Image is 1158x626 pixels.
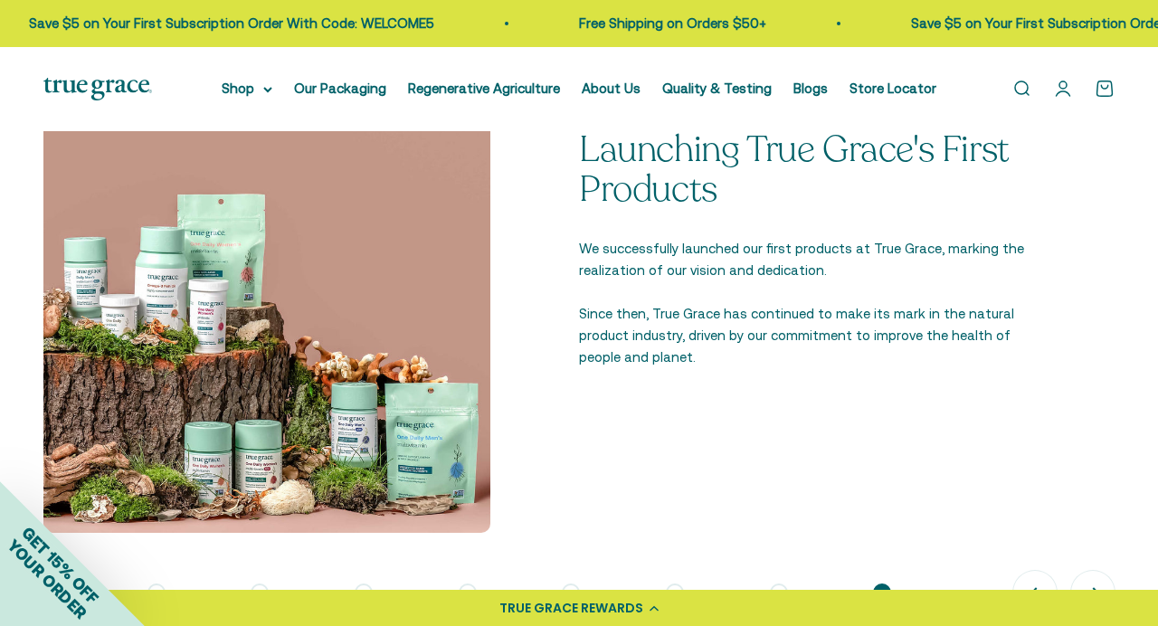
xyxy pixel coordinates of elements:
[579,238,1026,281] p: We successfully launched our first products at True Grace, marking the realization of our vision ...
[662,81,772,96] a: Quality & Testing
[579,129,1026,209] p: Launching True Grace's First Products
[222,78,272,100] summary: Shop
[582,81,641,96] a: About Us
[579,303,1026,368] p: Since then, True Grace has continued to make its mark in the natural product industry, driven by ...
[26,13,432,34] p: Save $5 on Your First Subscription Order With Code: WELCOME5
[408,81,560,96] a: Regenerative Agriculture
[793,81,828,96] a: Blogs
[499,599,643,618] div: TRUE GRACE REWARDS
[294,81,386,96] a: Our Packaging
[850,81,936,96] a: Store Locator
[576,15,764,31] a: Free Shipping on Orders $50+
[4,536,90,622] span: YOUR ORDER
[18,523,102,607] span: GET 15% OFF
